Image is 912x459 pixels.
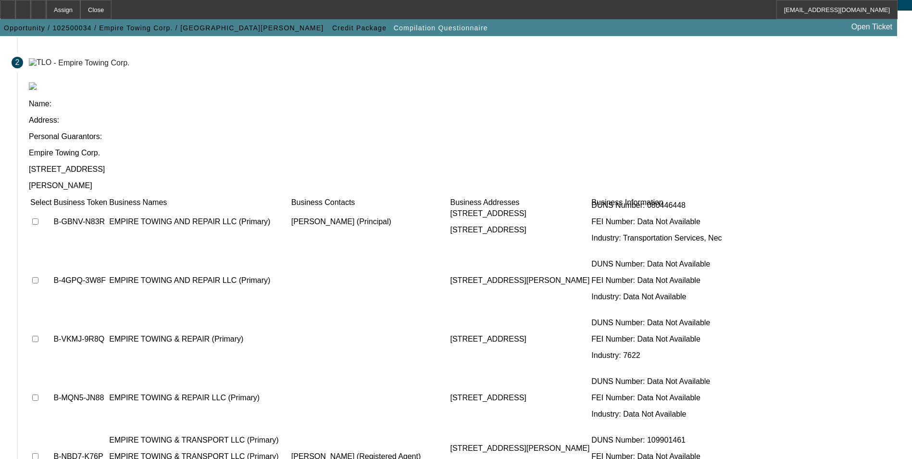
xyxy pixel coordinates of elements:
[109,217,289,226] p: EMPIRE TOWING AND REPAIR LLC (Primary)
[29,58,51,67] img: TLO
[53,310,108,368] td: B-VKMJ-9R8Q
[450,209,589,218] p: [STREET_ADDRESS]
[29,181,900,190] p: [PERSON_NAME]
[591,234,722,242] p: Industry: Transportation Services, Nec
[450,198,590,207] td: Business Addresses
[591,319,722,327] p: DUNS Number: Data Not Available
[591,377,722,386] p: DUNS Number: Data Not Available
[330,19,389,37] button: Credit Package
[450,226,589,234] p: [STREET_ADDRESS]
[291,198,449,207] td: Business Contacts
[591,198,722,207] td: Business Information
[591,436,722,445] p: DUNS Number: 109901461
[591,351,722,360] p: Industry: 7622
[450,394,589,402] p: [STREET_ADDRESS]
[591,217,722,226] p: FEI Number: Data Not Available
[450,444,589,453] p: [STREET_ADDRESS][PERSON_NAME]
[591,410,722,419] p: Industry: Data Not Available
[29,82,37,90] img: tlo.png
[30,198,52,207] td: Select
[54,58,130,66] div: - Empire Towing Corp.
[15,58,20,67] span: 2
[29,165,900,174] p: [STREET_ADDRESS]
[591,394,722,402] p: FEI Number: Data Not Available
[29,116,900,125] p: Address:
[53,198,108,207] td: Business Token
[450,335,589,344] p: [STREET_ADDRESS]
[109,394,289,402] p: EMPIRE TOWING & REPAIR LLC (Primary)
[591,276,722,285] p: FEI Number: Data Not Available
[53,193,108,251] td: B-GBNV-N83R
[450,276,589,285] p: [STREET_ADDRESS][PERSON_NAME]
[29,132,900,141] p: Personal Guarantors:
[391,19,490,37] button: Compilation Questionnaire
[53,369,108,427] td: B-MQN5-JN88
[591,293,722,301] p: Industry: Data Not Available
[591,260,722,268] p: DUNS Number: Data Not Available
[591,335,722,344] p: FEI Number: Data Not Available
[332,24,387,32] span: Credit Package
[394,24,488,32] span: Compilation Questionnaire
[4,24,324,32] span: Opportunity / 102500034 / Empire Towing Corp. / [GEOGRAPHIC_DATA][PERSON_NAME]
[109,335,289,344] p: EMPIRE TOWING & REPAIR (Primary)
[109,436,289,445] p: EMPIRE TOWING & TRANSPORT LLC (Primary)
[29,149,900,157] p: Empire Towing Corp.
[53,252,108,309] td: B-4GPQ-3W8F
[29,100,900,108] p: Name:
[109,198,290,207] td: Business Names
[848,19,896,35] a: Open Ticket
[291,217,449,226] p: [PERSON_NAME] (Principal)
[109,276,289,285] p: EMPIRE TOWING AND REPAIR LLC (Primary)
